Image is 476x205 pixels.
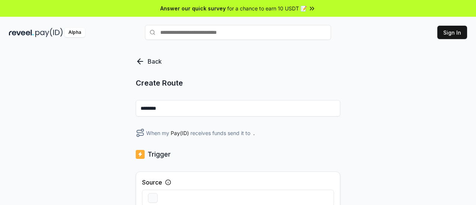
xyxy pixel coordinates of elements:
img: pay_id [35,28,63,37]
label: Source [142,178,162,187]
button: Sign In [437,26,467,39]
p: Create Route [136,78,340,88]
span: . [253,129,255,137]
div: Alpha [64,28,85,37]
p: Trigger [148,149,171,160]
p: Back [148,57,162,66]
span: Answer our quick survey [160,4,226,12]
img: reveel_dark [9,28,34,37]
span: for a chance to earn 10 USDT 📝 [227,4,307,12]
img: logo [136,149,145,160]
span: Pay(ID) [171,129,189,137]
div: When my receives funds send it to [136,128,340,137]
